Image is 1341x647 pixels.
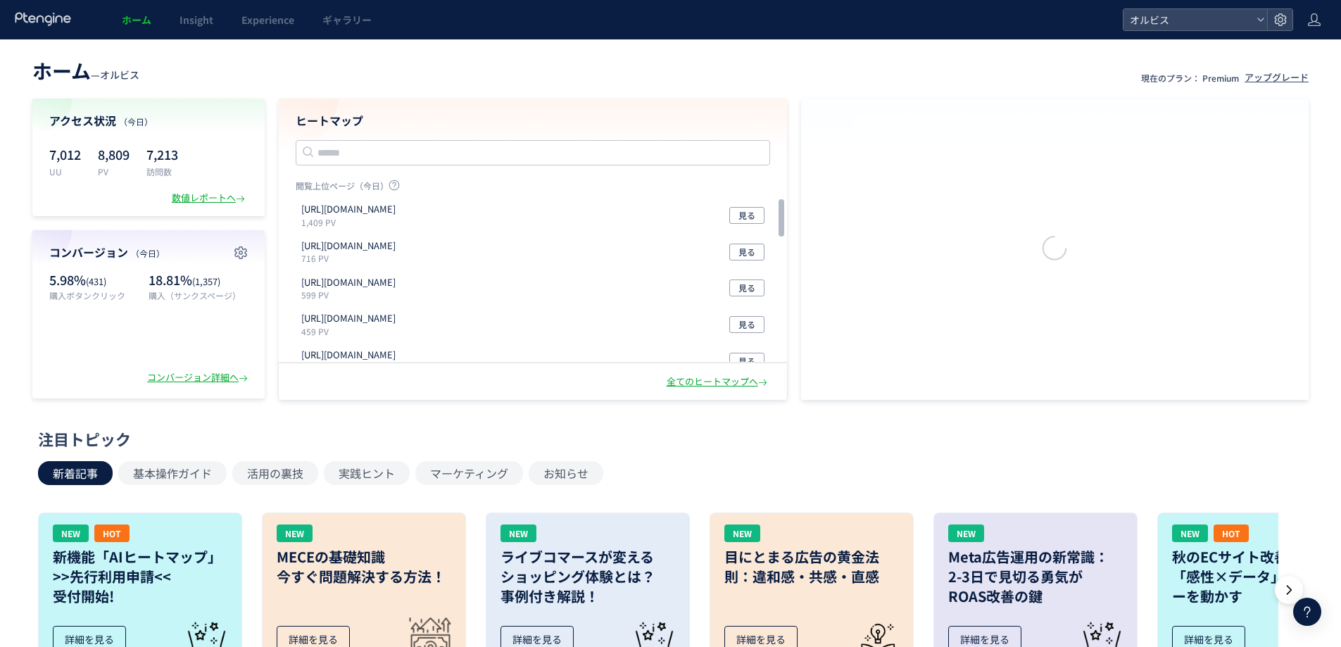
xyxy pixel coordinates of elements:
[301,276,396,289] p: https://pr.orbis.co.jp/cosmetics/udot/413-2
[277,547,451,586] h3: MECEの基礎知識 今すぐ問題解決する方法！
[729,316,764,333] button: 見る
[415,461,523,485] button: マーケティング
[192,275,220,288] span: (1,357)
[529,461,603,485] button: お知らせ
[1245,71,1309,84] div: アップグレード
[724,524,760,542] div: NEW
[729,244,764,260] button: 見る
[180,13,213,27] span: Insight
[98,143,130,165] p: 8,809
[301,312,396,325] p: https://sb-skincaretopics.discover-news.tokyo/ab/dot_kiji_48
[49,143,81,165] p: 7,012
[301,252,401,264] p: 716 PV
[53,547,227,606] h3: 新機能「AIヒートマップ」 >>先行利用申請<< 受付開始!
[149,271,248,289] p: 18.81%
[146,165,178,177] p: 訪問数
[147,371,251,384] div: コンバージョン詳細へ
[38,428,1296,450] div: 注目トピック
[32,56,91,84] span: ホーム
[296,180,770,197] p: 閲覧上位ページ（今日）
[738,279,755,296] span: 見る
[500,547,675,606] h3: ライブコマースが変える ショッピング体験とは？ 事例付き解説！
[118,461,227,485] button: 基本操作ガイド
[1214,524,1249,542] div: HOT
[49,113,248,129] h4: アクセス状況
[301,362,401,374] p: 438 PV
[729,279,764,296] button: 見る
[1172,524,1208,542] div: NEW
[277,524,313,542] div: NEW
[724,547,899,586] h3: 目にとまる広告の黄金法則：違和感・共感・直感
[49,271,141,289] p: 5.98%
[324,461,410,485] button: 実践ヒント
[98,165,130,177] p: PV
[301,239,396,253] p: https://pr.orbis.co.jp/cosmetics/u/100
[32,56,139,84] div: —
[301,289,401,301] p: 599 PV
[738,316,755,333] span: 見る
[322,13,372,27] span: ギャラリー
[948,547,1123,606] h3: Meta広告運用の新常識： 2-3日で見切る勇気が ROAS改善の鍵
[1126,9,1251,30] span: オルビス
[948,524,984,542] div: NEW
[172,191,248,205] div: 数値レポートへ
[149,289,248,301] p: 購入（サンクスページ）
[49,289,141,301] p: 購入ボタンクリック
[296,113,770,129] h4: ヒートマップ
[301,203,396,216] p: https://orbis.co.jp/order/thanks
[500,524,536,542] div: NEW
[729,353,764,370] button: 見る
[1141,72,1239,84] p: 現在のプラン： Premium
[53,524,89,542] div: NEW
[100,68,139,82] span: オルビス
[86,275,106,288] span: (431)
[738,353,755,370] span: 見る
[241,13,294,27] span: Experience
[729,207,764,224] button: 見る
[131,247,165,259] span: （今日）
[667,375,770,389] div: 全てのヒートマップへ
[232,461,318,485] button: 活用の裏技
[301,348,396,362] p: https://pr.orbis.co.jp/cosmetics/clearful/331
[94,524,130,542] div: HOT
[49,244,248,260] h4: コンバージョン
[738,244,755,260] span: 見る
[38,461,113,485] button: 新着記事
[119,115,153,127] span: （今日）
[49,165,81,177] p: UU
[122,13,151,27] span: ホーム
[738,207,755,224] span: 見る
[146,143,178,165] p: 7,213
[301,216,401,228] p: 1,409 PV
[301,325,401,337] p: 459 PV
